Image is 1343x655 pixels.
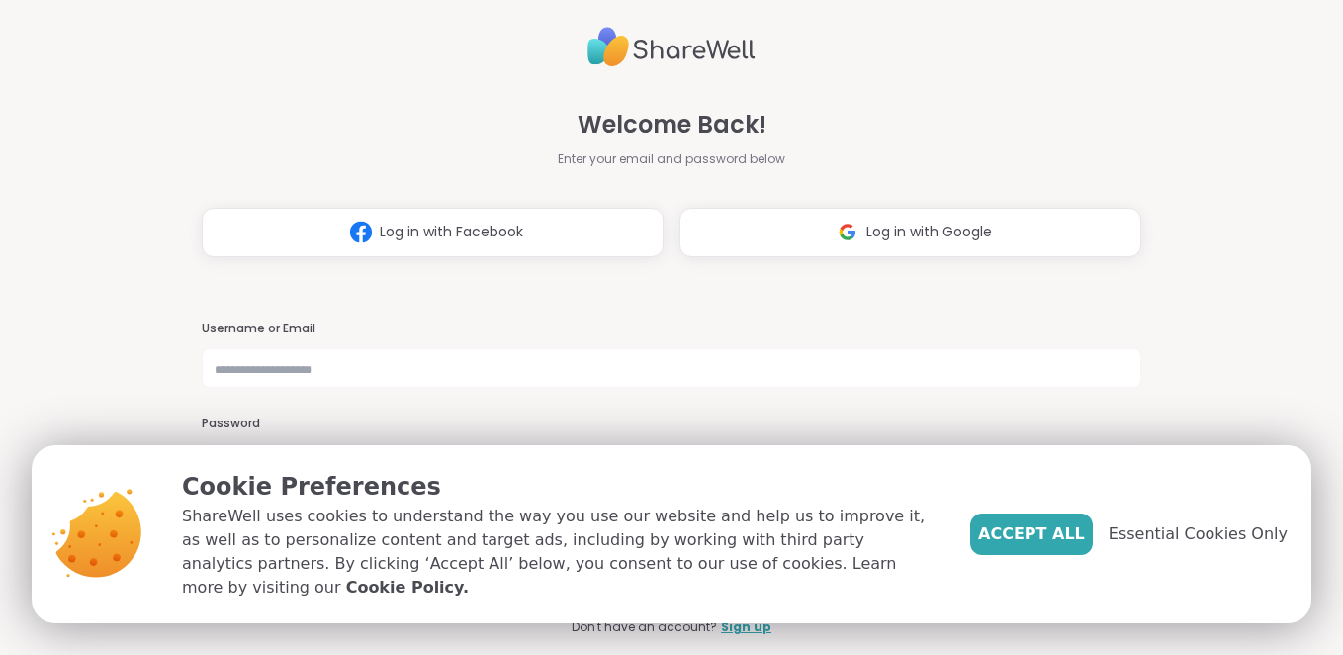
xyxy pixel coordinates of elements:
[829,214,866,250] img: ShareWell Logomark
[202,208,664,257] button: Log in with Facebook
[1109,522,1288,546] span: Essential Cookies Only
[182,469,939,505] p: Cookie Preferences
[182,505,939,600] p: ShareWell uses cookies to understand the way you use our website and help us to improve it, as we...
[202,416,1142,432] h3: Password
[970,514,1093,555] button: Accept All
[721,618,771,636] a: Sign up
[978,522,1085,546] span: Accept All
[587,19,756,75] img: ShareWell Logo
[380,222,523,242] span: Log in with Facebook
[202,321,1142,337] h3: Username or Email
[342,214,380,250] img: ShareWell Logomark
[346,576,469,600] a: Cookie Policy.
[558,150,785,168] span: Enter your email and password below
[572,618,717,636] span: Don't have an account?
[578,107,766,142] span: Welcome Back!
[679,208,1141,257] button: Log in with Google
[866,222,992,242] span: Log in with Google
